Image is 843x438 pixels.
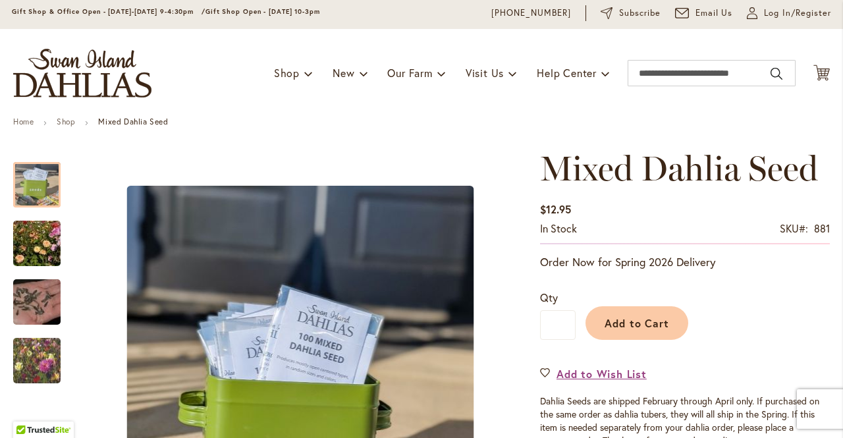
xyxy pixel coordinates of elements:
[605,316,670,330] span: Add to Cart
[780,221,808,235] strong: SKU
[695,7,733,20] span: Email Us
[10,391,47,428] iframe: Launch Accessibility Center
[98,117,168,126] strong: Mixed Dahlia Seed
[601,7,661,20] a: Subscribe
[333,66,354,80] span: New
[540,221,577,235] span: In stock
[13,266,74,325] div: Swan Island Dahlias - Dahlia Seed
[491,7,571,20] a: [PHONE_NUMBER]
[764,7,831,20] span: Log In/Register
[13,325,61,383] div: Swan Island Dahlias - Dahlia Seedlings
[747,7,831,20] a: Log In/Register
[466,66,504,80] span: Visit Us
[57,117,75,126] a: Shop
[540,290,558,304] span: Qty
[274,66,300,80] span: Shop
[540,202,571,216] span: $12.95
[540,221,577,236] div: Availability
[540,254,830,270] p: Order Now for Spring 2026 Delivery
[13,49,151,97] a: store logo
[540,366,647,381] a: Add to Wish List
[13,149,74,207] div: Mixed Dahlia Seed
[585,306,688,340] button: Add to Cart
[537,66,597,80] span: Help Center
[13,117,34,126] a: Home
[205,7,320,16] span: Gift Shop Open - [DATE] 10-3pm
[540,148,818,189] span: Mixed Dahlia Seed
[557,366,647,381] span: Add to Wish List
[675,7,733,20] a: Email Us
[387,66,432,80] span: Our Farm
[814,221,830,236] div: 881
[13,207,74,266] div: Swan Island Dahlias - Dahlia Seedlings
[12,7,205,16] span: Gift Shop & Office Open - [DATE]-[DATE] 9-4:30pm /
[619,7,661,20] span: Subscribe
